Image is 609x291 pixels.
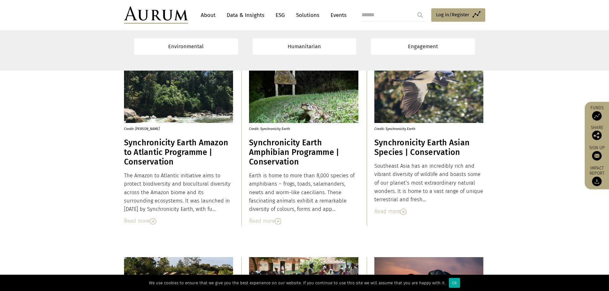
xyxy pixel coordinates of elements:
img: Aurum [124,6,188,24]
span: Log in/Register [436,11,469,19]
p: Credit: Synchronicity Earth [249,123,353,132]
a: Humanitarian [253,38,357,55]
a: Solutions [293,9,323,21]
div: Earth is home to more than 8,000 species of amphibians – frogs, toads, salamanders, newts and wor... [249,172,358,214]
input: Submit [414,9,426,21]
img: Sign up to our newsletter [592,151,602,160]
a: Log in/Register [431,8,485,22]
img: Read More [400,209,407,215]
img: Read More [275,218,281,225]
img: Share this post [592,130,602,140]
a: Data & Insights [223,9,268,21]
img: Read More [150,218,156,225]
h3: Synchronicity Earth Amphibian Programme | Conservation [249,138,358,167]
div: Read more [374,207,484,216]
a: About [198,9,219,21]
h3: Synchronicity Earth Amazon to Atlantic Programme | Conservation [124,138,233,167]
p: Credit: [PERSON_NAME] [124,123,228,132]
div: Southeast Asia has an incredibly rich and vibrant diversity of wildlife and boasts some of our pl... [374,162,484,204]
div: Read more [249,217,358,225]
div: The Amazon to Atlantic initiative aims to protect biodiversity and biocultural diversity across t... [124,172,233,214]
img: Access Funds [592,111,602,120]
a: Impact report [588,165,606,186]
a: Sign up [588,145,606,160]
a: ESG [272,9,288,21]
p: Credit: Synchronicity Earth [374,123,478,132]
a: Funds [588,105,606,120]
a: Events [327,9,347,21]
div: Read more [124,217,233,225]
a: Environmental [134,38,238,55]
div: Share [588,125,606,140]
div: Ok [449,278,460,288]
h3: Synchronicity Earth Asian Species | Conservation [374,138,484,157]
a: Engagement [371,38,475,55]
